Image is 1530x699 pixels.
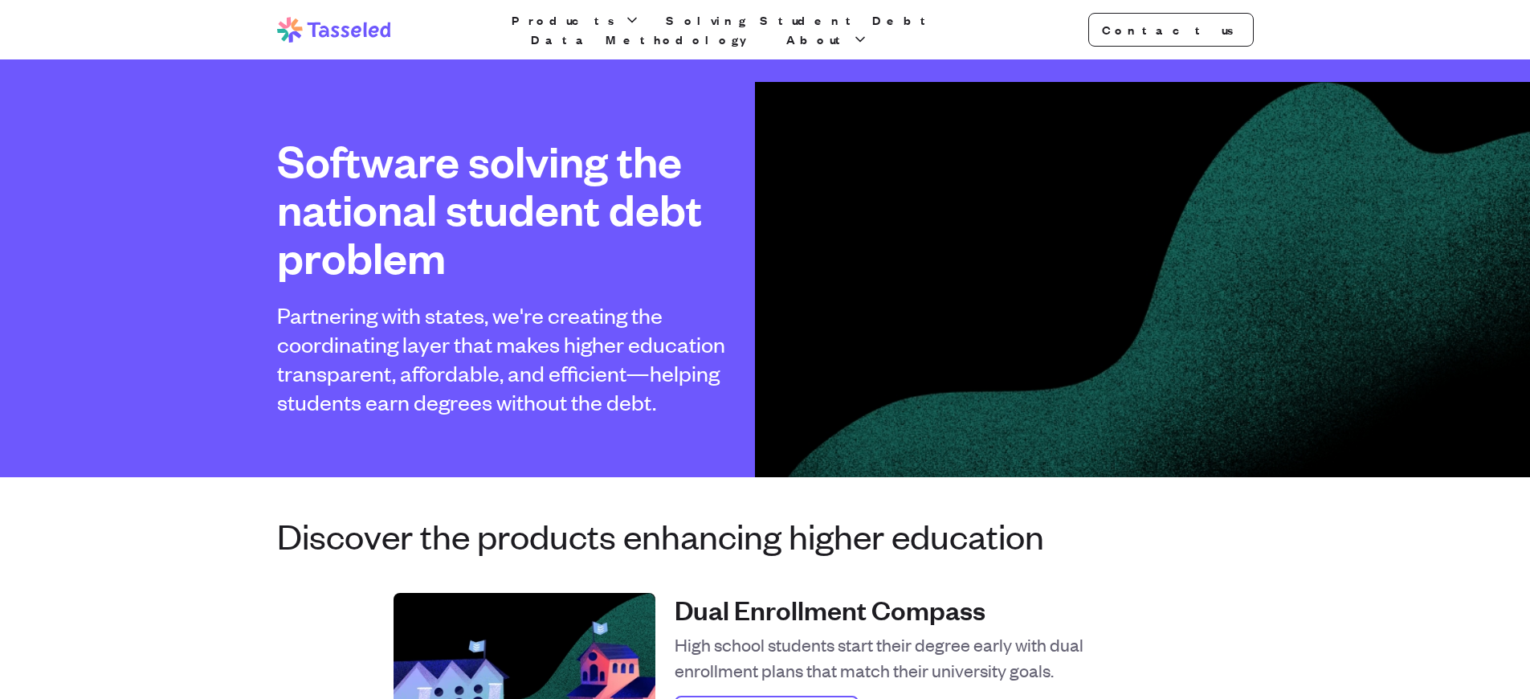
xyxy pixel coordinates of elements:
[675,593,1137,625] h4: Dual Enrollment Compass
[786,30,849,49] span: About
[1088,13,1254,47] a: Contact us
[663,10,937,30] a: Solving Student Debt
[512,10,621,30] span: Products
[277,137,740,281] h1: Software solving the national student debt problem
[783,30,871,49] button: About
[508,10,643,30] button: Products
[277,516,1254,554] h3: Discover the products enhancing higher education
[675,632,1137,683] p: High school students start their degree early with dual enrollment plans that match their univers...
[528,30,764,49] a: Data Methodology
[277,300,740,416] h2: Partnering with states, we're creating the coordinating layer that makes higher education transpa...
